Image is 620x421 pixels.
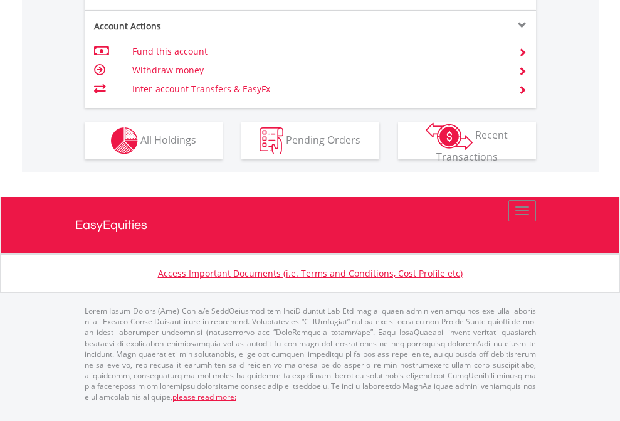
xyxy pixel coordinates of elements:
[132,61,503,80] td: Withdraw money
[398,122,536,159] button: Recent Transactions
[85,20,310,33] div: Account Actions
[172,392,236,402] a: please read more:
[140,132,196,146] span: All Holdings
[85,306,536,402] p: Lorem Ipsum Dolors (Ame) Con a/e SeddOeiusmod tem InciDiduntut Lab Etd mag aliquaen admin veniamq...
[85,122,223,159] button: All Holdings
[260,127,283,154] img: pending_instructions-wht.png
[426,122,473,150] img: transactions-zar-wht.png
[158,267,463,279] a: Access Important Documents (i.e. Terms and Conditions, Cost Profile etc)
[286,132,360,146] span: Pending Orders
[111,127,138,154] img: holdings-wht.png
[132,80,503,99] td: Inter-account Transfers & EasyFx
[75,197,545,253] a: EasyEquities
[241,122,379,159] button: Pending Orders
[132,42,503,61] td: Fund this account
